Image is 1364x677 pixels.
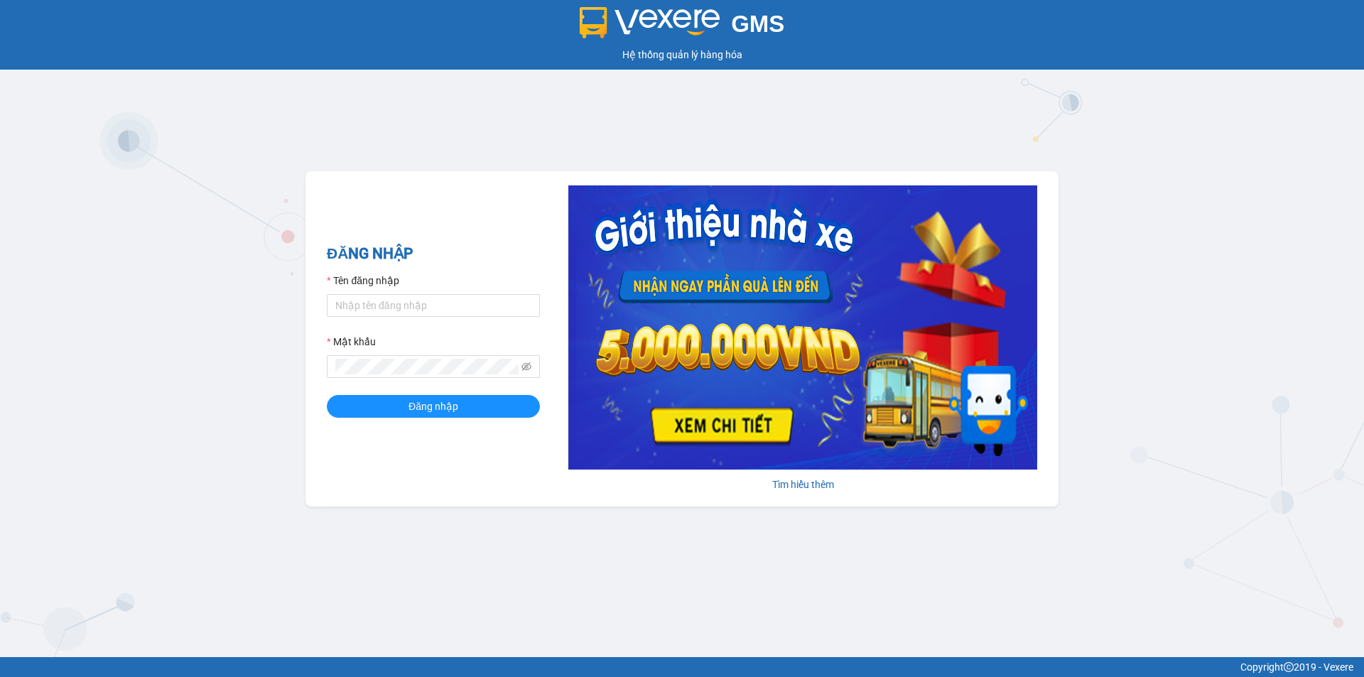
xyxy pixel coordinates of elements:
span: Đăng nhập [408,399,458,414]
span: copyright [1284,662,1294,672]
div: Hệ thống quản lý hàng hóa [4,47,1360,63]
h2: ĐĂNG NHẬP [327,242,540,266]
input: Mật khẩu [335,359,519,374]
label: Tên đăng nhập [327,273,399,288]
img: banner-0 [568,185,1037,470]
div: Copyright 2019 - Vexere [11,659,1353,675]
label: Mật khẩu [327,334,376,350]
input: Tên đăng nhập [327,294,540,317]
img: logo 2 [580,7,720,38]
div: Tìm hiểu thêm [568,477,1037,492]
button: Đăng nhập [327,395,540,418]
a: GMS [580,21,785,33]
span: eye-invisible [521,362,531,372]
span: GMS [731,11,784,37]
